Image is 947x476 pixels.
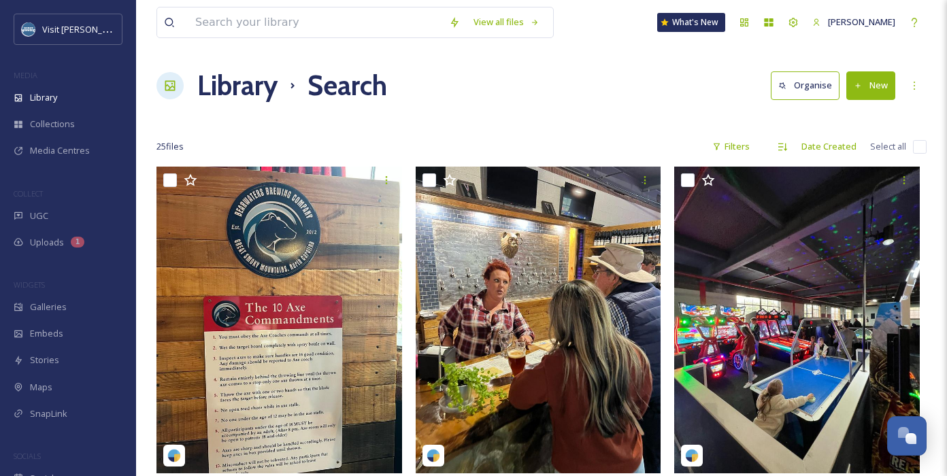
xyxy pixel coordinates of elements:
span: Maps [30,381,52,394]
input: Search your library [188,7,442,37]
span: COLLECT [14,188,43,199]
span: Uploads [30,236,64,249]
span: Collections [30,118,75,131]
span: Visit [PERSON_NAME] [42,22,129,35]
img: snapsea-logo.png [427,449,440,462]
span: WIDGETS [14,279,45,290]
span: 25 file s [156,140,184,153]
span: [PERSON_NAME] [828,16,895,28]
a: View all files [467,9,546,35]
button: Open Chat [887,416,927,456]
a: What's New [657,13,725,32]
img: images.png [22,22,35,36]
button: Organise [771,71,840,99]
img: snapsea-logo.png [167,449,181,462]
div: 1 [71,237,84,248]
h1: Search [308,65,387,106]
div: Filters [705,133,757,160]
a: [PERSON_NAME] [805,9,902,35]
button: New [846,71,895,99]
span: Library [30,91,57,104]
a: Library [197,65,278,106]
span: UGC [30,209,48,222]
span: MEDIA [14,70,37,80]
span: Galleries [30,301,67,313]
img: carolinacreeksidecabin_05052025_17956500797551924.jpg [416,167,661,473]
span: SnapLink [30,407,67,420]
img: carolinacreeksidecabin_05052025_17956500797551924.jpg [156,167,402,473]
div: Date Created [795,133,863,160]
span: SOCIALS [14,451,41,461]
span: Embeds [30,327,63,340]
span: Stories [30,354,59,367]
img: snapsea-logo.png [685,449,699,462]
span: Media Centres [30,144,90,157]
a: Organise [771,71,846,99]
img: carolinacreeksidecabin_05052025_17956500797551924.jpg [674,167,920,473]
span: Select all [870,140,906,153]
